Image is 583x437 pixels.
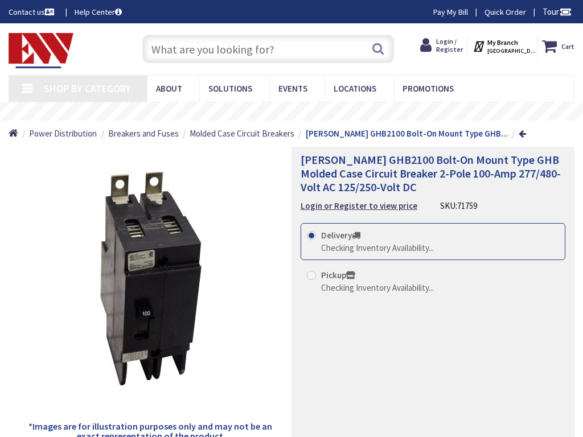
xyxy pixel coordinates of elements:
[321,270,355,281] strong: Pickup
[142,35,393,63] input: What are you looking for?
[301,152,561,194] span: [PERSON_NAME] GHB2100 Bolt-On Mount Type GHB Molded Case Circuit Breaker 2-Pole 100-Amp 277/480-V...
[485,6,526,18] a: Quick Order
[108,128,179,139] span: Breakers and Fuses
[208,83,252,94] span: Solutions
[433,6,468,18] a: Pay My Bill
[9,33,73,68] img: Electrical Wholesalers, Inc.
[108,127,179,139] a: Breakers and Fuses
[306,128,508,139] strong: [PERSON_NAME] GHB2100 Bolt-On Mount Type GHB...
[457,200,477,211] span: 71759
[75,6,122,18] a: Help Center
[420,36,463,55] a: Login / Register
[561,36,574,56] strong: Cart
[403,83,454,94] span: Promotions
[542,36,574,56] a: Cart
[156,83,182,94] span: About
[278,83,307,94] span: Events
[334,83,376,94] span: Locations
[321,242,434,254] div: Checking Inventory Availability...
[487,47,536,55] span: [GEOGRAPHIC_DATA], [GEOGRAPHIC_DATA]
[321,230,360,241] strong: Delivery
[29,128,97,139] span: Power Distribution
[301,200,417,212] a: Login or Register to view price
[473,36,532,56] div: My Branch [GEOGRAPHIC_DATA], [GEOGRAPHIC_DATA]
[440,200,477,212] div: SKU:
[36,166,264,393] img: Eaton GHB2100 Bolt-On Mount Type GHB Molded Case Circuit Breaker 2-Pole 100-Amp 277/480-Volt AC 1...
[212,106,386,117] rs-layer: Free Same Day Pickup at 19 Locations
[436,37,463,53] span: Login / Register
[190,128,294,139] span: Molded Case Circuit Breakers
[190,127,294,139] a: Molded Case Circuit Breakers
[44,82,131,95] span: Shop By Category
[29,127,97,139] a: Power Distribution
[543,6,572,17] span: Tour
[321,282,434,294] div: Checking Inventory Availability...
[487,38,518,47] strong: My Branch
[301,200,417,211] strong: Login or Register to view price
